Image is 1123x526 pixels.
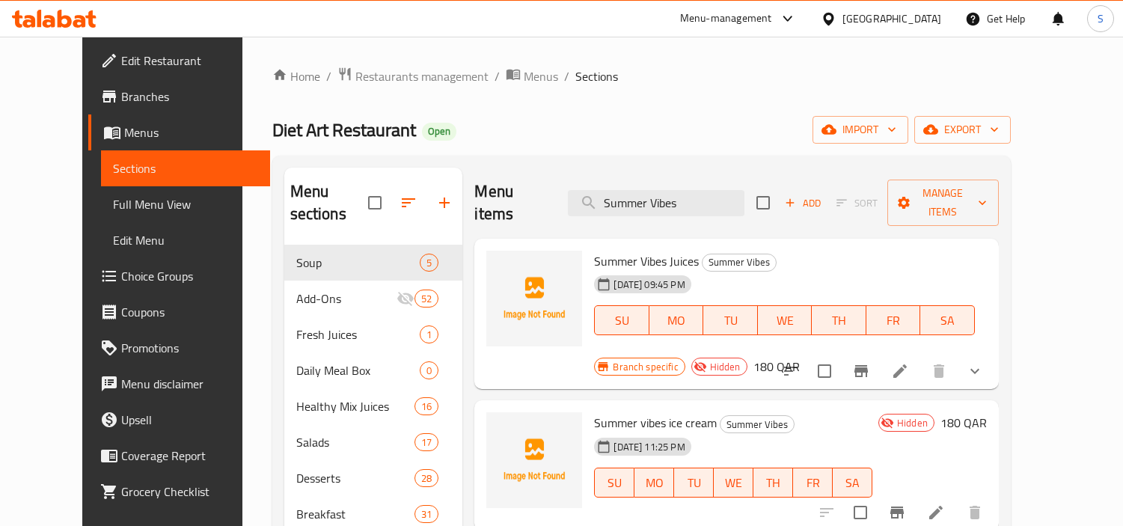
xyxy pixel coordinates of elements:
div: Healthy Mix Juices16 [284,388,463,424]
span: Summer Vibes [720,416,794,433]
a: Promotions [88,330,270,366]
span: Daily Meal Box [296,361,420,379]
div: Desserts28 [284,460,463,496]
span: Restaurants management [355,67,489,85]
span: Choice Groups [121,267,258,285]
span: Healthy Mix Juices [296,397,415,415]
div: Add-Ons52 [284,281,463,316]
span: Full Menu View [113,195,258,213]
a: Edit Restaurant [88,43,270,79]
div: Daily Meal Box0 [284,352,463,388]
button: SA [920,305,975,335]
button: delete [921,353,957,389]
button: Manage items [887,180,999,226]
span: WE [764,310,807,331]
span: FR [799,472,827,494]
a: Restaurants management [337,67,489,86]
button: FR [866,305,921,335]
span: Select to update [809,355,840,387]
button: Add [779,192,827,215]
span: 28 [415,471,438,486]
span: Hidden [704,360,747,374]
span: 31 [415,507,438,522]
div: Soup5 [284,245,463,281]
span: Select section first [827,192,887,215]
span: Add [783,195,823,212]
div: Summer Vibes [720,415,795,433]
span: Sections [113,159,258,177]
button: TU [674,468,714,498]
span: Branches [121,88,258,105]
a: Edit menu item [927,504,945,522]
div: items [420,361,438,379]
h2: Menu items [474,180,549,225]
span: Sections [575,67,618,85]
button: WE [714,468,753,498]
button: sort-choices [773,353,809,389]
span: Menus [524,67,558,85]
span: Menu disclaimer [121,375,258,393]
span: Menus [124,123,258,141]
span: Manage items [899,184,987,221]
li: / [564,67,569,85]
div: items [414,469,438,487]
button: FR [793,468,833,498]
button: WE [758,305,813,335]
span: Summer Vibes [703,254,776,271]
span: import [824,120,896,139]
button: import [813,116,908,144]
div: items [414,505,438,523]
button: SU [594,468,634,498]
span: WE [720,472,747,494]
button: show more [957,353,993,389]
span: 0 [420,364,438,378]
div: Open [422,123,456,141]
span: TU [709,310,752,331]
a: Edit Menu [101,222,270,258]
a: Coverage Report [88,438,270,474]
div: Fresh Juices1 [284,316,463,352]
h2: Menu sections [290,180,369,225]
li: / [495,67,500,85]
span: Summer Vibes Juices [594,250,699,272]
span: 17 [415,435,438,450]
span: Summer vibes ice cream [594,412,717,434]
span: Edit Restaurant [121,52,258,70]
a: Branches [88,79,270,114]
span: Sort sections [391,185,426,221]
span: Coupons [121,303,258,321]
img: Summer vibes ice cream [486,412,582,508]
div: items [414,397,438,415]
img: Summer Vibes Juices [486,251,582,346]
a: Coupons [88,294,270,330]
button: TU [703,305,758,335]
button: SA [833,468,872,498]
span: export [926,120,999,139]
div: Salads17 [284,424,463,460]
div: Breakfast [296,505,415,523]
li: / [326,67,331,85]
div: items [420,254,438,272]
a: Menus [88,114,270,150]
div: items [414,433,438,451]
h6: 180 QAR [940,412,987,433]
span: Desserts [296,469,415,487]
a: Choice Groups [88,258,270,294]
span: SU [601,310,643,331]
a: Menus [506,67,558,86]
span: 1 [420,328,438,342]
a: Grocery Checklist [88,474,270,510]
span: 5 [420,256,438,270]
span: SA [839,472,866,494]
button: MO [634,468,674,498]
span: Soup [296,254,420,272]
a: Menu disclaimer [88,366,270,402]
svg: Inactive section [397,290,414,308]
nav: breadcrumb [272,67,1011,86]
a: Full Menu View [101,186,270,222]
a: Upsell [88,402,270,438]
span: Fresh Juices [296,325,420,343]
button: TH [753,468,793,498]
span: FR [872,310,915,331]
span: Diet Art Restaurant [272,113,416,147]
